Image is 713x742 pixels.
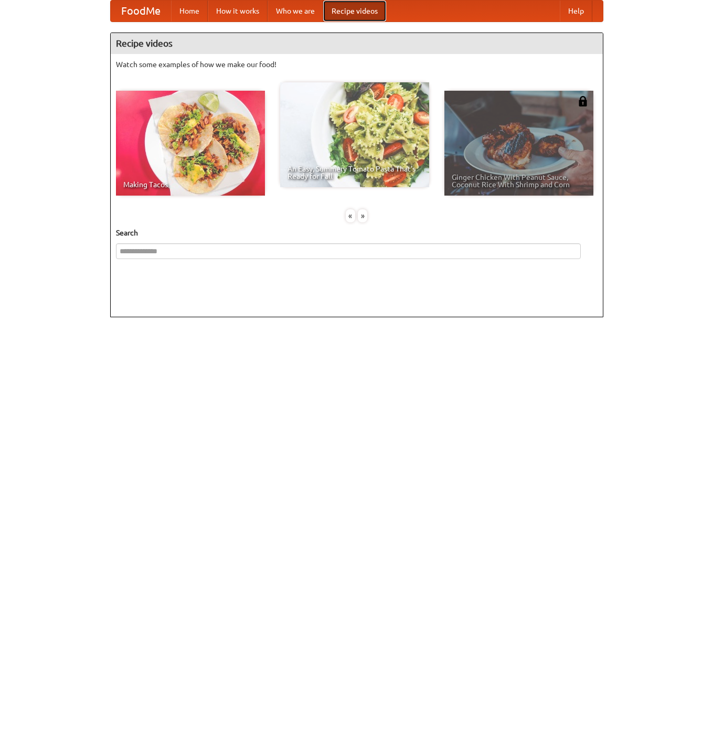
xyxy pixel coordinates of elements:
a: How it works [208,1,268,21]
a: Recipe videos [323,1,386,21]
a: An Easy, Summery Tomato Pasta That's Ready for Fall [280,82,429,187]
a: Home [171,1,208,21]
a: Making Tacos [116,91,265,196]
a: Who we are [268,1,323,21]
span: Making Tacos [123,181,258,188]
span: An Easy, Summery Tomato Pasta That's Ready for Fall [288,165,422,180]
a: Help [560,1,592,21]
h4: Recipe videos [111,33,603,54]
div: » [358,209,367,222]
div: « [346,209,355,222]
img: 483408.png [578,96,588,106]
p: Watch some examples of how we make our food! [116,59,598,70]
a: FoodMe [111,1,171,21]
h5: Search [116,228,598,238]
